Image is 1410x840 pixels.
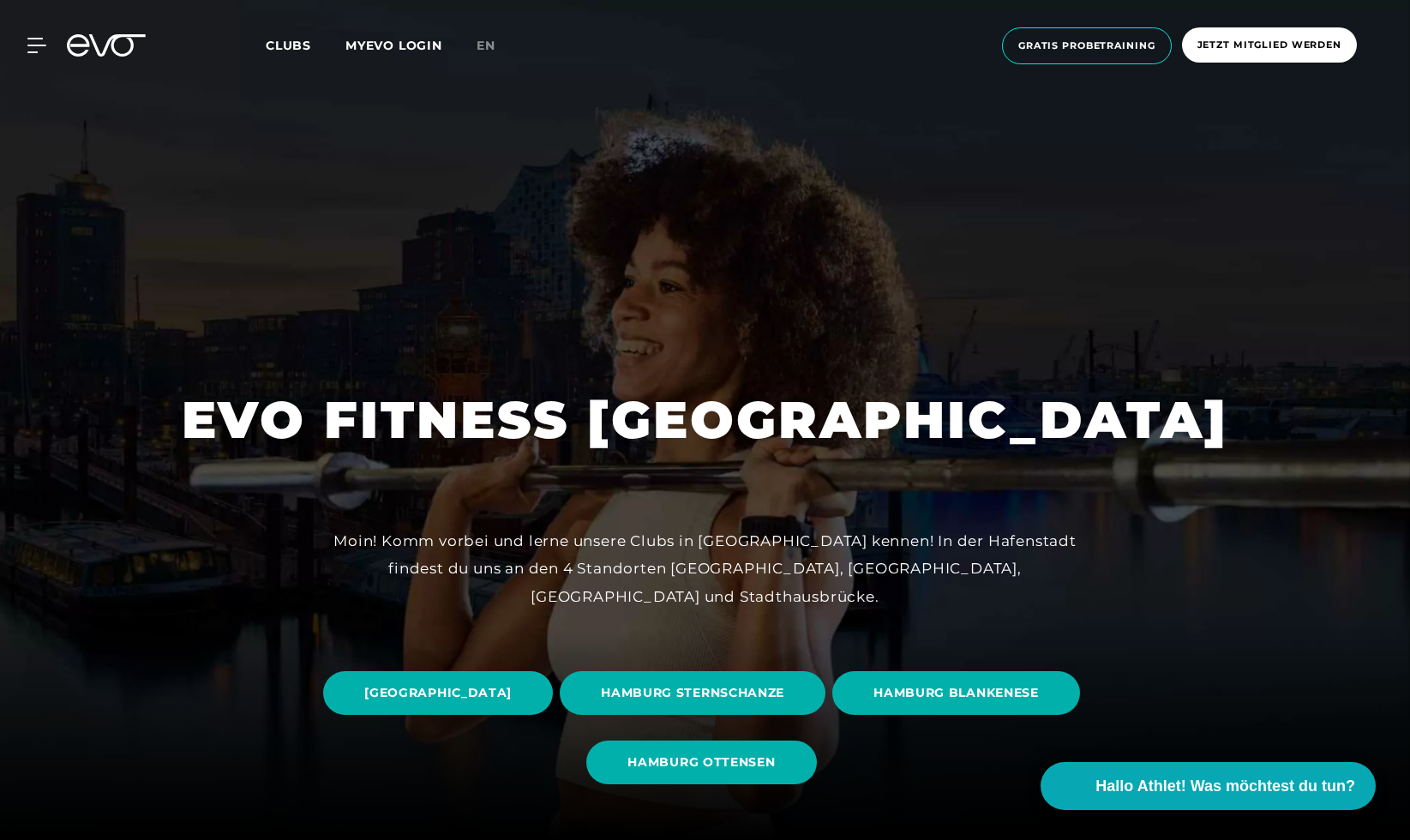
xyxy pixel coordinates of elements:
a: HAMBURG STERNSCHANZE [560,658,832,728]
a: Gratis Probetraining [997,27,1177,64]
span: Clubs [266,38,311,53]
span: [GEOGRAPHIC_DATA] [364,684,512,702]
a: HAMBURG OTTENSEN [586,728,823,797]
a: Clubs [266,37,345,53]
a: [GEOGRAPHIC_DATA] [323,658,560,728]
span: Gratis Probetraining [1018,39,1155,53]
a: en [477,36,516,56]
h1: EVO FITNESS [GEOGRAPHIC_DATA] [182,387,1228,453]
button: Hallo Athlet! Was möchtest du tun? [1041,762,1376,810]
span: HAMBURG STERNSCHANZE [601,684,784,702]
span: en [477,38,495,53]
span: HAMBURG BLANKENESE [873,684,1039,702]
a: HAMBURG BLANKENESE [832,658,1087,728]
span: HAMBURG OTTENSEN [627,753,775,771]
div: Moin! Komm vorbei und lerne unsere Clubs in [GEOGRAPHIC_DATA] kennen! In der Hafenstadt findest d... [320,527,1091,610]
a: MYEVO LOGIN [345,38,442,53]
a: Jetzt Mitglied werden [1177,27,1362,64]
span: Jetzt Mitglied werden [1197,38,1341,52]
span: Hallo Athlet! Was möchtest du tun? [1095,775,1355,798]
